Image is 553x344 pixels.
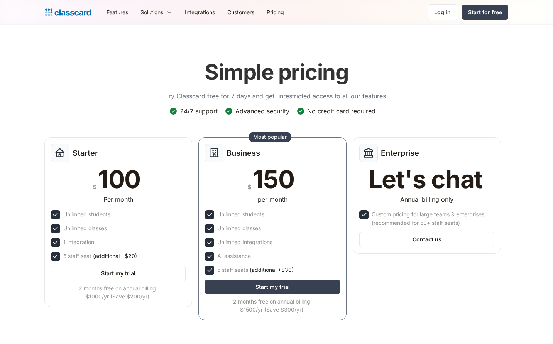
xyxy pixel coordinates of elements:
div: Unlimited Integrations [217,238,272,246]
div: 24/7 support [180,107,218,115]
span: (additional +$20) [93,252,137,260]
div: $ [248,182,251,192]
h2: Business [227,148,260,158]
div: Annual billing only [400,195,453,204]
div: Unlimited classes [217,224,261,233]
div: Start for free [468,8,502,16]
div: Advanced security [235,107,289,115]
div: 2 months free on annual billing $1000/yr (Save $200/yr) [51,284,184,300]
a: Pricing [260,3,290,21]
div: No credit card required [307,107,375,115]
a: Features [100,3,134,21]
h2: Enterprise [381,148,419,158]
div: 1 integration [63,238,94,246]
div: 150 [253,167,294,192]
div: 5 staff seat [63,252,137,260]
p: Try Classcard free for 7 days and get unrestricted access to all our features. [165,91,388,101]
div: Custom pricing for large teams & enterprises (recommended for 50+ staff seats) [372,210,493,227]
div: Per month [103,195,133,204]
div: 100 [98,167,140,192]
a: Start my trial [51,266,186,281]
div: 2 months free on annual billing $1500/yr (Save $300/yr) [205,297,338,314]
a: Logo [45,7,91,18]
h2: Starter [73,148,98,158]
span: (additional +$30) [250,266,294,274]
div: Unlimited classes [63,224,107,233]
div: 5 staff seats [217,266,294,274]
div: $ [93,182,96,192]
a: Log in [428,4,457,20]
div: Solutions [140,8,163,16]
a: Start my trial [205,280,340,294]
div: Solutions [134,3,179,21]
a: Start for free [462,5,508,20]
div: Most popular [253,133,287,141]
div: Log in [434,8,451,16]
a: Customers [221,3,260,21]
div: Unlimited students [63,210,110,219]
div: per month [258,195,287,204]
a: Contact us [359,232,494,247]
div: AI assistance [217,252,251,260]
h1: Simple pricing [205,59,348,85]
a: Integrations [179,3,221,21]
div: Let's chat [369,167,483,192]
div: Unlimited students [217,210,264,219]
